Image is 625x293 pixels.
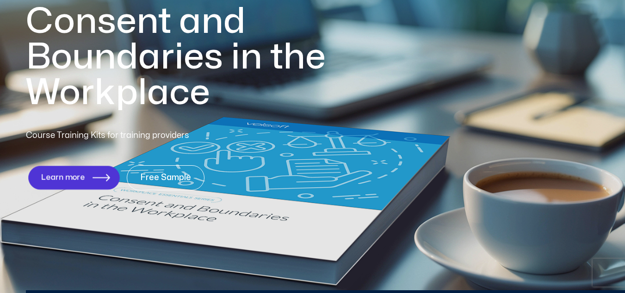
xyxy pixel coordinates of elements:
p: Course Training Kits for training providers [26,129,256,142]
span: Learn more [41,173,85,182]
span: Free Sample [140,173,191,182]
a: Free Sample [127,165,204,190]
a: Learn more [28,166,119,189]
h1: Consent and Boundaries in the Workplace [26,4,364,111]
